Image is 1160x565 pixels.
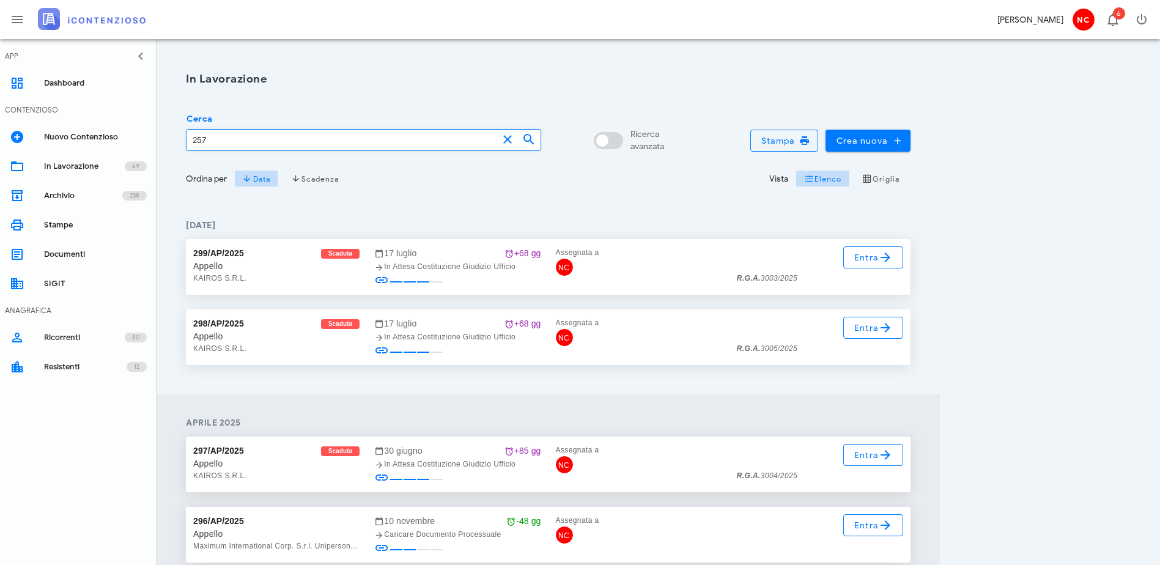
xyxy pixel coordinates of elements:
[130,190,139,202] span: 238
[5,105,58,116] div: CONTENZIOSO
[44,161,125,171] div: In Lavorazione
[44,249,147,259] div: Documenti
[804,174,842,183] span: Elenco
[556,514,722,526] div: Assegnata a
[556,456,573,473] span: NC
[193,260,360,272] div: Appello
[854,518,893,533] span: Entra
[44,362,127,372] div: Resistenti
[193,342,360,355] div: KAIROS S.R.L.
[193,444,244,457] div: 297/AP/2025
[374,528,541,541] div: Caricare Documento Processuale
[193,246,244,260] div: 299/AP/2025
[374,246,541,260] div: 17 luglio
[242,174,270,183] span: Data
[843,317,904,339] a: Entra
[761,135,808,146] span: Stampa
[556,329,573,346] span: NC
[1113,7,1125,20] span: Distintivo
[328,446,353,456] span: Scaduta
[193,514,244,528] div: 296/AP/2025
[556,444,722,456] div: Assegnata a
[500,132,515,147] button: clear icon
[769,172,788,185] div: Vista
[835,135,901,146] span: Crea nuova
[504,317,541,330] div: +68 gg
[5,305,51,316] div: ANAGRAFICA
[134,361,139,373] span: 12
[796,170,849,187] button: Elenco
[193,330,360,342] div: Appello
[854,250,893,265] span: Entra
[234,170,278,187] button: Data
[193,528,360,540] div: Appello
[556,526,573,544] span: NC
[186,71,911,87] h1: In Lavorazione
[997,13,1063,26] div: [PERSON_NAME]
[506,514,541,528] div: -48 gg
[1068,5,1098,34] button: NC
[826,130,911,152] button: Crea nuova
[187,130,498,150] input: Cerca
[44,279,147,289] div: SIGIT
[186,416,911,429] h4: aprile 2025
[374,317,541,330] div: 17 luglio
[630,128,664,153] div: Ricerca avanzata
[1073,9,1095,31] span: NC
[374,458,541,470] div: In Attesa Costituzione Giudizio Ufficio
[283,170,347,187] button: Scadenza
[328,249,353,259] span: Scaduta
[504,246,541,260] div: +68 gg
[132,160,139,172] span: 69
[556,317,722,329] div: Assegnata a
[193,272,360,284] div: KAIROS S.R.L.
[374,514,541,528] div: 10 novembre
[854,448,893,462] span: Entra
[193,457,360,470] div: Appello
[737,470,797,482] div: 3004/2025
[504,444,541,457] div: +85 gg
[328,319,353,329] span: Scaduta
[862,174,900,183] span: Griglia
[44,78,147,88] div: Dashboard
[44,333,125,342] div: Ricorrenti
[44,132,147,142] div: Nuovo Contenzioso
[854,320,893,335] span: Entra
[193,470,360,482] div: KAIROS S.R.L.
[556,246,722,259] div: Assegnata a
[374,444,541,457] div: 30 giugno
[737,274,761,282] strong: R.G.A.
[183,113,212,125] label: Cerca
[737,272,797,284] div: 3003/2025
[44,220,147,230] div: Stampe
[750,130,819,152] button: Stampa
[44,191,122,201] div: Archivio
[843,514,904,536] a: Entra
[291,174,339,183] span: Scadenza
[737,471,761,480] strong: R.G.A.
[737,342,797,355] div: 3005/2025
[38,8,146,30] img: logo-text-2x.png
[374,260,541,273] div: In Attesa Costituzione Giudizio Ufficio
[374,331,541,343] div: In Attesa Costituzione Giudizio Ufficio
[843,246,904,268] a: Entra
[855,170,908,187] button: Griglia
[132,331,139,344] span: 80
[193,540,360,552] div: Maximum International Corp. S.r.l. Unipersonale
[843,444,904,466] a: Entra
[186,219,911,232] h4: [DATE]
[1098,5,1127,34] button: Distintivo
[186,172,227,185] div: Ordina per
[556,259,573,276] span: NC
[193,317,244,330] div: 298/AP/2025
[737,344,761,353] strong: R.G.A.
